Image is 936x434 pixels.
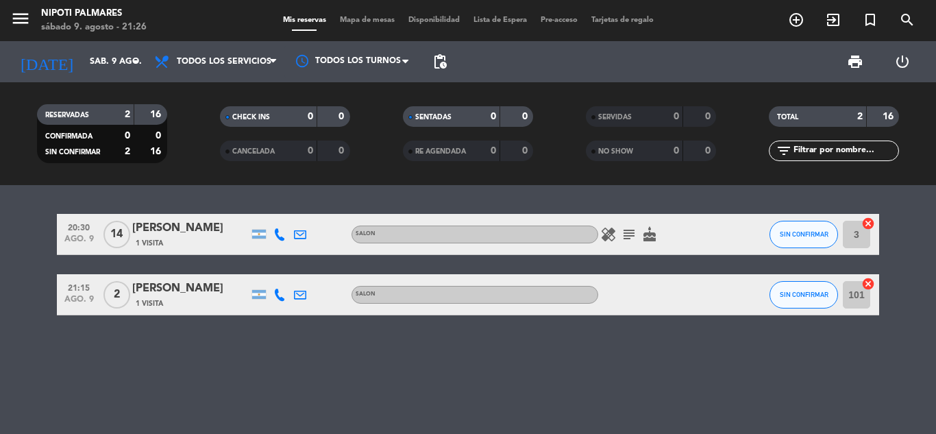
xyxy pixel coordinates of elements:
[232,148,275,155] span: CANCELADA
[432,53,448,70] span: pending_actions
[491,146,496,156] strong: 0
[769,281,838,309] button: SIN CONFIRMAR
[45,149,100,156] span: SIN CONFIRMAR
[45,133,93,140] span: CONFIRMADA
[308,112,313,121] strong: 0
[103,221,130,248] span: 14
[356,231,375,237] span: SALON
[41,7,147,21] div: Nipoti Palmares
[125,131,130,141] strong: 0
[777,114,798,121] span: TOTAL
[338,146,347,156] strong: 0
[862,12,878,28] i: turned_in_not
[705,146,713,156] strong: 0
[598,114,632,121] span: SERVIDAS
[776,143,792,159] i: filter_list
[792,143,898,158] input: Filtrar por nombre...
[621,226,637,243] i: subject
[600,226,617,243] i: healing
[769,221,838,248] button: SIN CONFIRMAR
[62,234,96,250] span: ago. 9
[894,53,911,70] i: power_settings_new
[333,16,402,24] span: Mapa de mesas
[10,8,31,34] button: menu
[674,112,679,121] strong: 0
[598,148,633,155] span: NO SHOW
[62,219,96,234] span: 20:30
[415,148,466,155] span: RE AGENDADA
[132,219,249,237] div: [PERSON_NAME]
[467,16,534,24] span: Lista de Espera
[883,112,896,121] strong: 16
[780,230,828,238] span: SIN CONFIRMAR
[641,226,658,243] i: cake
[232,114,270,121] span: CHECK INS
[584,16,661,24] span: Tarjetas de regalo
[125,147,130,156] strong: 2
[10,47,83,77] i: [DATE]
[788,12,804,28] i: add_circle_outline
[156,131,164,141] strong: 0
[276,16,333,24] span: Mis reservas
[136,238,163,249] span: 1 Visita
[705,112,713,121] strong: 0
[491,112,496,121] strong: 0
[150,110,164,119] strong: 16
[132,280,249,298] div: [PERSON_NAME]
[534,16,584,24] span: Pre-acceso
[674,146,679,156] strong: 0
[857,112,863,121] strong: 2
[41,21,147,34] div: sábado 9. agosto - 21:26
[136,298,163,309] span: 1 Visita
[356,291,375,297] span: SALON
[308,146,313,156] strong: 0
[62,279,96,295] span: 21:15
[103,281,130,309] span: 2
[899,12,915,28] i: search
[338,112,347,121] strong: 0
[177,57,271,67] span: Todos los servicios
[45,112,89,119] span: RESERVADAS
[10,8,31,29] i: menu
[522,112,530,121] strong: 0
[780,291,828,298] span: SIN CONFIRMAR
[861,217,875,230] i: cancel
[402,16,467,24] span: Disponibilidad
[127,53,144,70] i: arrow_drop_down
[415,114,452,121] span: SENTADAS
[847,53,863,70] span: print
[825,12,841,28] i: exit_to_app
[150,147,164,156] strong: 16
[522,146,530,156] strong: 0
[878,41,926,82] div: LOG OUT
[125,110,130,119] strong: 2
[62,295,96,311] span: ago. 9
[861,277,875,291] i: cancel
